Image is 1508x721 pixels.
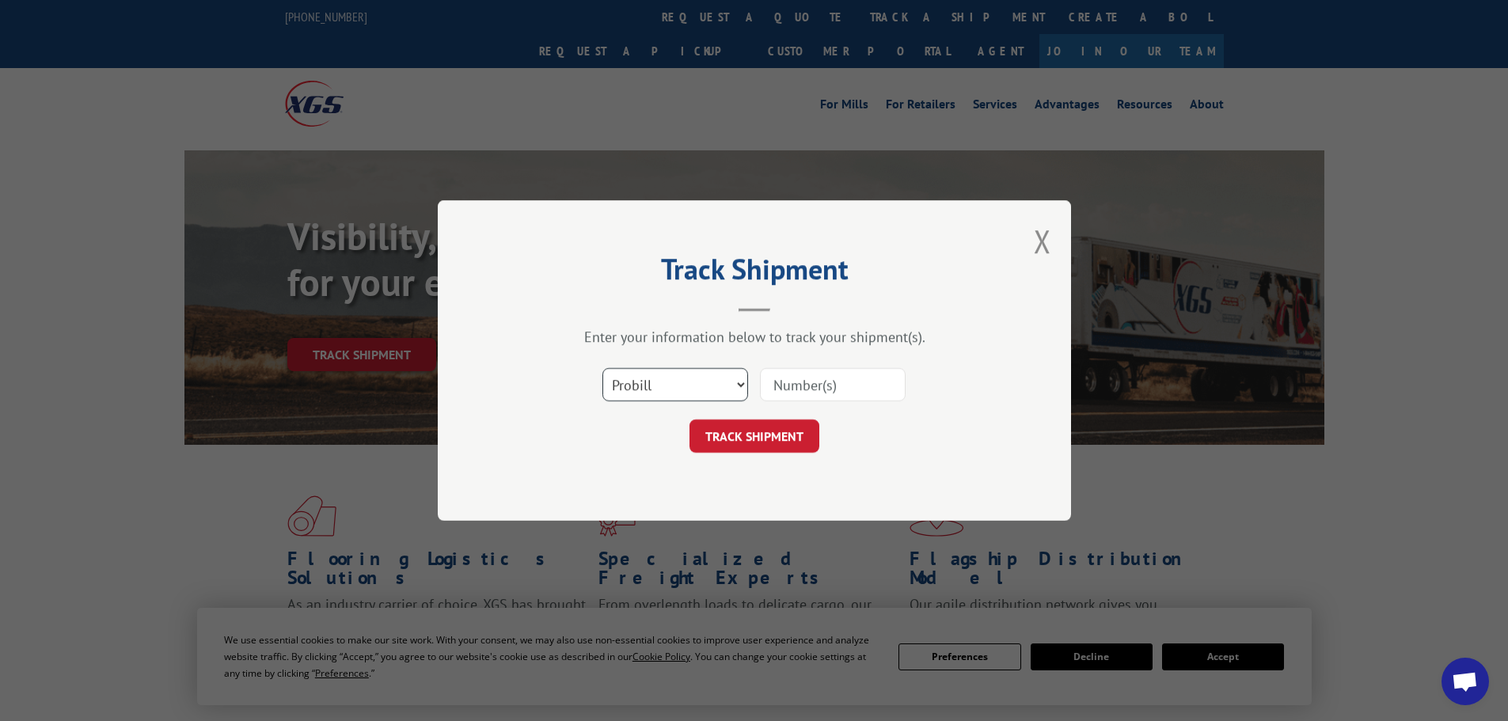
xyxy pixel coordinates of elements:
[517,258,992,288] h2: Track Shipment
[1442,658,1489,705] div: Open chat
[1034,220,1051,262] button: Close modal
[689,419,819,453] button: TRACK SHIPMENT
[760,368,906,401] input: Number(s)
[517,328,992,346] div: Enter your information below to track your shipment(s).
